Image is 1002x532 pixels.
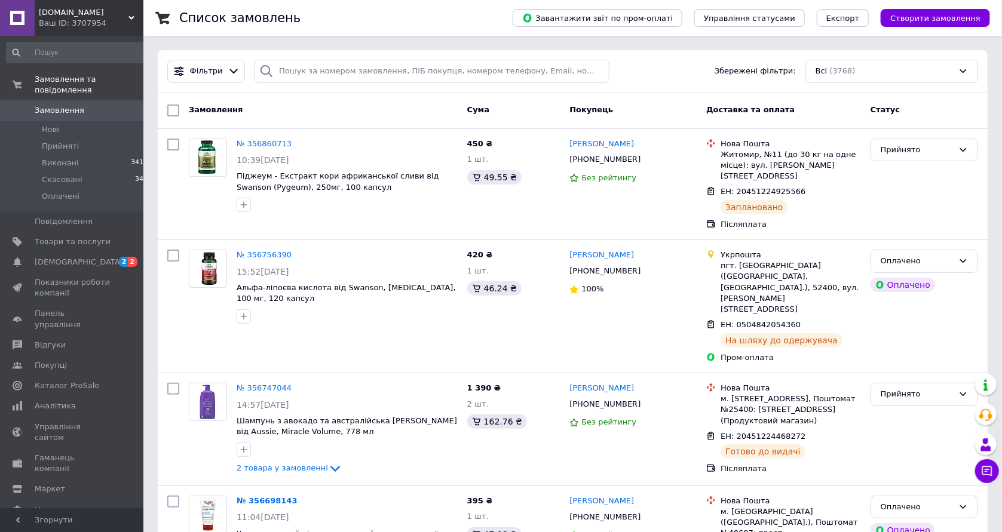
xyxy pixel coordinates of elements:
span: Відгуки [35,340,66,350]
span: Замовлення [189,105,243,114]
span: Доставка та оплата [706,105,795,114]
span: vitamins.faith [39,7,128,18]
span: 1 шт. [467,155,489,164]
span: Шампунь з авокадо та австралійська [PERSON_NAME] від Aussie, Miracle Volume, 778 мл [237,416,457,436]
span: 100% [581,284,603,293]
button: Чат з покупцем [975,459,999,483]
span: Статус [871,105,900,114]
span: 15:52[DATE] [237,267,289,276]
span: Оплачені [42,191,79,202]
span: Управління статусами [704,14,795,23]
a: № 356747044 [237,383,292,392]
div: 46.24 ₴ [467,281,522,296]
span: Налаштування [35,505,96,515]
div: Оплачено [871,278,935,292]
div: На шляху до одержувача [721,333,842,348]
a: [PERSON_NAME] [569,496,634,507]
span: 1 390 ₴ [467,383,501,392]
a: Фото товару [189,139,227,177]
a: Створити замовлення [869,13,990,22]
a: Фото товару [189,250,227,288]
div: Післяплата [721,463,861,474]
div: Прийнято [881,144,954,156]
a: [PERSON_NAME] [569,250,634,261]
span: Панель управління [35,308,111,330]
div: 162.76 ₴ [467,414,527,429]
button: Управління статусами [694,9,805,27]
input: Пошук [6,42,149,63]
span: 2 [128,257,137,267]
span: Повідомлення [35,216,93,227]
div: Готово до видачі [721,444,805,459]
span: 2 товара у замовленні [237,464,328,473]
span: Експорт [826,14,860,23]
input: Пошук за номером замовлення, ПІБ покупця, номером телефону, Email, номером накладної [255,60,609,83]
span: [PHONE_NUMBER] [569,512,641,521]
span: 14:57[DATE] [237,400,289,410]
span: Без рейтингу [581,173,636,182]
span: [PHONE_NUMBER] [569,155,641,164]
a: [PERSON_NAME] [569,139,634,150]
span: 1 шт. [467,512,489,521]
span: 2 шт. [467,399,489,408]
div: Пром-оплата [721,352,861,363]
span: Всі [816,66,828,77]
span: Каталог ProSale [35,380,99,391]
span: [PHONE_NUMBER] [569,266,641,275]
span: 10:39[DATE] [237,155,289,165]
span: 11:04[DATE] [237,512,289,522]
span: ЕН: 20451224925566 [721,187,805,196]
span: [PHONE_NUMBER] [569,399,641,408]
span: [DEMOGRAPHIC_DATA] [35,257,123,267]
img: Фото товару [194,139,222,176]
div: 49.55 ₴ [467,170,522,184]
span: Управління сайтом [35,422,111,443]
img: Фото товару [191,383,225,420]
div: пгт. [GEOGRAPHIC_DATA] ([GEOGRAPHIC_DATA], [GEOGRAPHIC_DATA].), 52400, вул. [PERSON_NAME][STREET_... [721,260,861,315]
span: 344 [135,174,148,185]
a: № 356756390 [237,250,292,259]
a: № 356860713 [237,139,292,148]
span: Аналітика [35,401,76,411]
span: Гаманець компанії [35,453,111,474]
span: Показники роботи компанії [35,277,111,299]
span: Скасовані [42,174,82,185]
span: 1 шт. [467,266,489,275]
div: Прийнято [881,388,954,401]
button: Експорт [817,9,869,27]
span: Завантажити звіт по пром-оплаті [522,13,673,23]
div: Оплачено [881,255,954,267]
span: ЕН: 20451224468272 [721,432,805,441]
h1: Список замовлень [179,11,301,25]
a: № 356698143 [237,496,298,505]
div: Укрпошта [721,250,861,260]
a: Фото товару [189,383,227,421]
img: Фото товару [192,250,224,287]
span: Покупці [35,360,67,371]
a: Піджеум - Екстракт кори африканської сливи від Swanson (Pygeum), 250мг, 100 капсул [237,171,439,192]
span: Без рейтингу [581,417,636,426]
button: Створити замовлення [881,9,990,27]
div: Нова Пошта [721,139,861,149]
span: Маркет [35,484,65,494]
div: Нова Пошта [721,496,861,506]
span: ЕН: 0504842054360 [721,320,801,329]
div: Оплачено [881,501,954,513]
a: Альфа-ліпоєва кислота від Swanson, [MEDICAL_DATA], 100 мг, 120 капсул [237,283,456,303]
span: Замовлення [35,105,84,116]
span: Збережені фільтри: [715,66,796,77]
span: Cума [467,105,489,114]
span: Прийняті [42,141,79,152]
div: Заплановано [721,200,788,214]
span: 420 ₴ [467,250,493,259]
span: Створити замовлення [890,14,980,23]
span: Фільтри [190,66,223,77]
span: (3768) [830,66,856,75]
div: м. [STREET_ADDRESS], Поштомат №25400: [STREET_ADDRESS] (Продуктовий магазин) [721,393,861,426]
span: Замовлення та повідомлення [35,74,143,96]
span: Покупець [569,105,613,114]
div: Житомир, №11 (до 30 кг на одне місце): вул. [PERSON_NAME][STREET_ADDRESS] [721,149,861,182]
span: Виконані [42,158,79,168]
